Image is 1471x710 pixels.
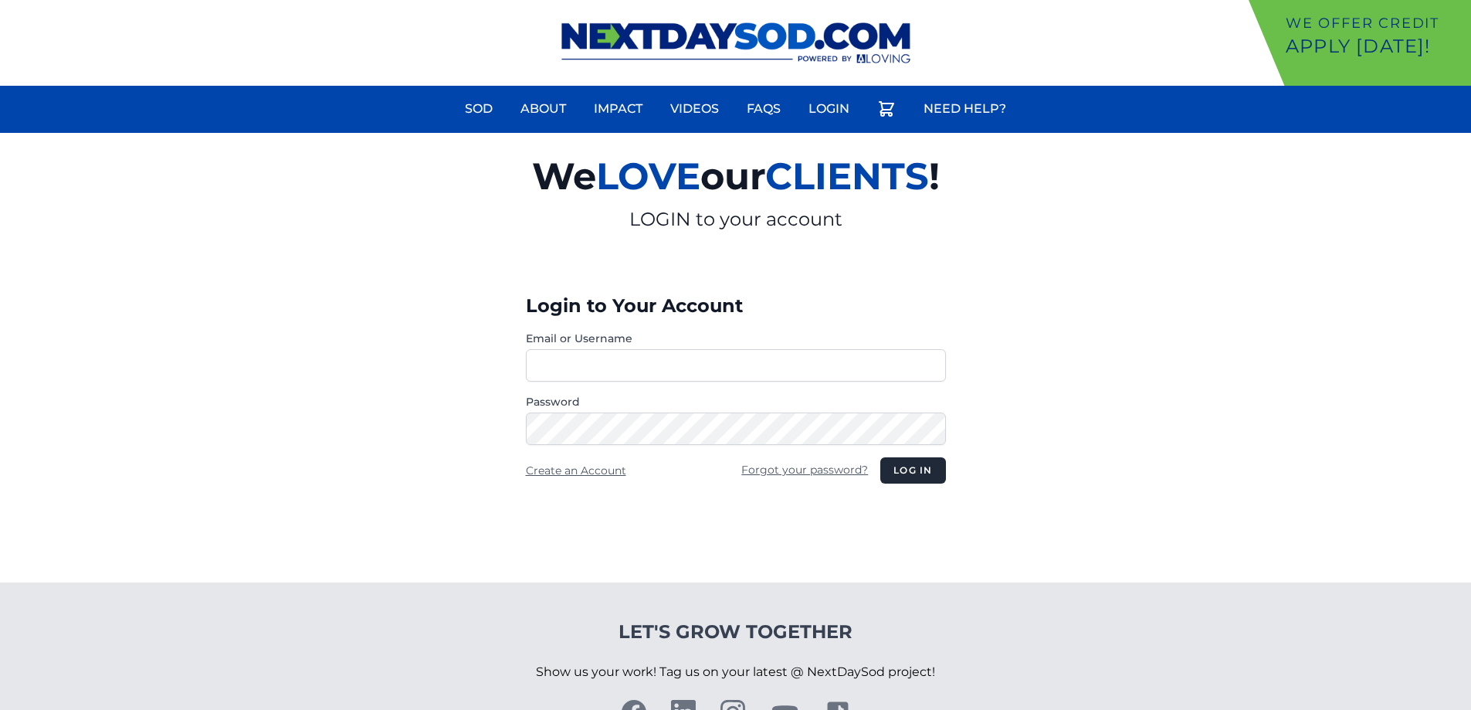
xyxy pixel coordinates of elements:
a: Need Help? [914,90,1015,127]
a: About [511,90,575,127]
h4: Let's Grow Together [536,620,935,644]
span: LOVE [596,154,700,199]
p: Apply [DATE]! [1286,34,1465,59]
p: LOGIN to your account [353,207,1119,232]
button: Log in [880,457,945,484]
a: Login [799,90,859,127]
span: CLIENTS [765,154,929,199]
a: Sod [456,90,502,127]
h2: We our ! [353,145,1119,207]
label: Password [526,394,946,409]
a: Impact [585,90,652,127]
a: Create an Account [526,464,626,477]
p: Show us your work! Tag us on your latest @ NextDaySod project! [536,644,935,700]
a: Videos [661,90,728,127]
h3: Login to Your Account [526,294,946,318]
a: FAQs [737,90,790,127]
label: Email or Username [526,331,946,346]
p: We offer Credit [1286,12,1465,34]
a: Forgot your password? [741,463,868,477]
